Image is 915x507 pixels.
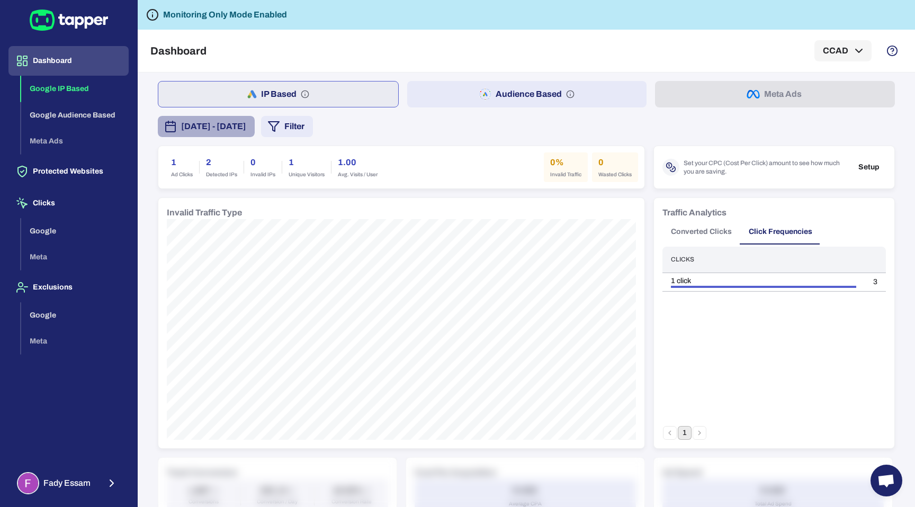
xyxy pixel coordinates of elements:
h6: 1.00 [338,156,378,169]
svg: Tapper is not blocking any fraudulent activity for this domain [146,8,159,21]
button: IP Based [158,81,399,107]
button: Filter [261,116,313,137]
span: Invalid Traffic [550,171,581,178]
button: Protected Websites [8,157,129,186]
button: Clicks [8,188,129,218]
svg: Audience based: Search, Display, Shopping, Video Performance Max, Demand Generation [566,90,575,98]
span: Avg. Visits / User [338,171,378,178]
button: Google [21,302,129,329]
span: Ad Clicks [171,171,193,178]
a: Clicks [8,198,129,207]
span: Wasted Clicks [598,171,632,178]
button: Dashboard [8,46,129,76]
button: Setup [852,159,886,175]
button: Google [21,218,129,245]
h6: 0% [550,156,581,169]
span: [DATE] - [DATE] [181,120,246,133]
button: Click Frequencies [740,219,821,245]
h6: Monitoring Only Mode Enabled [163,8,287,21]
th: Clicks [662,247,865,273]
div: Open chat [871,465,902,496]
a: Exclusions [8,282,129,291]
span: Detected IPs [206,171,237,178]
div: 1 click [671,276,856,286]
h6: 0 [598,156,632,169]
button: Google IP Based [21,76,129,102]
button: Converted Clicks [662,219,740,245]
button: Audience Based [407,81,647,107]
button: CCAD [814,40,872,61]
h6: 0 [250,156,275,169]
svg: IP based: Search, Display, and Shopping. [301,90,309,98]
span: Invalid IPs [250,171,275,178]
span: Unique Visitors [289,171,325,178]
img: Fady Essam [18,473,38,493]
h6: 2 [206,156,237,169]
button: page 1 [678,426,692,440]
button: Exclusions [8,273,129,302]
h5: Dashboard [150,44,207,57]
a: Google [21,310,129,319]
td: 3 [865,273,886,291]
h6: 1 [289,156,325,169]
span: Fady Essam [43,478,91,488]
button: Google Audience Based [21,102,129,129]
nav: pagination navigation [662,426,707,440]
button: Fady EssamFady Essam [8,468,129,499]
a: Protected Websites [8,166,129,175]
a: Google [21,225,129,234]
h6: Invalid Traffic Type [167,206,242,219]
h6: Traffic Analytics [662,206,726,219]
a: Google IP Based [21,84,129,93]
h6: 1 [171,156,193,169]
span: Set your CPC (Cost Per Click) amount to see how much you are saving. [684,159,848,176]
a: Google Audience Based [21,110,129,119]
button: [DATE] - [DATE] [158,116,255,137]
a: Dashboard [8,56,129,65]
